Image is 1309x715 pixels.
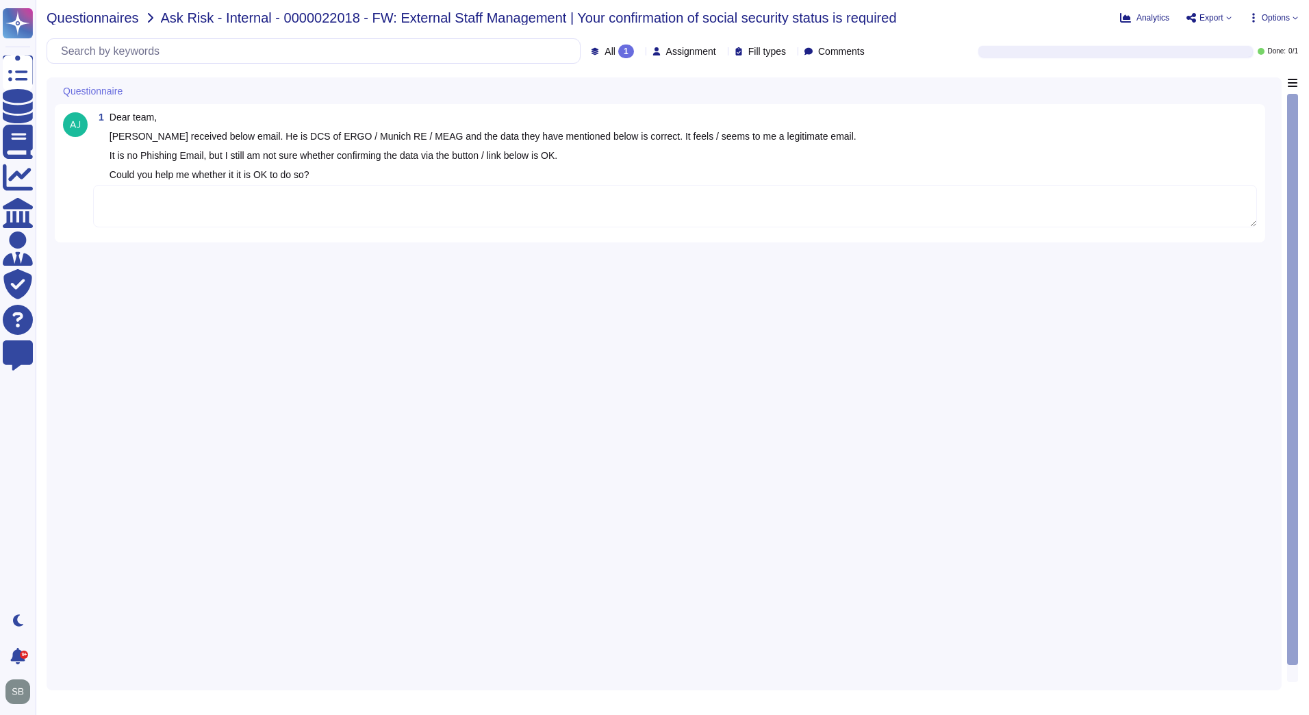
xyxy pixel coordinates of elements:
div: 1 [618,45,634,58]
span: Export [1199,14,1223,22]
span: Fill types [748,47,786,56]
span: Done: [1267,48,1286,55]
span: Questionnaires [47,11,139,25]
div: 9+ [20,651,28,659]
span: Options [1262,14,1290,22]
span: Ask Risk - Internal - 0000022018 - FW: External Staff Management | Your confirmation of social se... [161,11,897,25]
span: 1 [93,112,104,122]
button: user [3,677,40,707]
span: Comments [818,47,865,56]
img: user [5,679,30,704]
span: Analytics [1136,14,1169,22]
span: Questionnaire [63,86,123,96]
span: Assignment [666,47,716,56]
span: All [605,47,615,56]
span: 0 / 1 [1288,48,1298,55]
img: user [63,112,88,137]
button: Analytics [1120,12,1169,23]
input: Search by keywords [54,39,580,63]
